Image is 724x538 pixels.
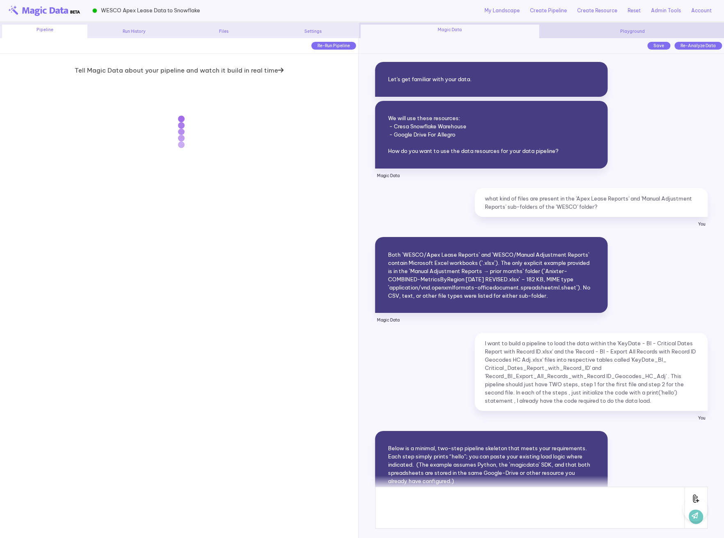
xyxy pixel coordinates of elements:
div: Magic Data [361,25,539,38]
img: beta-logo.png [8,5,80,16]
a: Create Resource [577,7,617,14]
a: Admin Tools [651,7,681,14]
div: what kind of files are present in the 'Apex Lease Reports' and 'Manual Adjustment Reports' sub-fo... [475,188,708,217]
iframe: Toggle Customer Support [683,497,708,522]
div: Both `WESCO/Apex Lease Reports` and `WESCO/Manual Adjustment Reports` contain Microsoft Excel wor... [375,237,608,313]
div: Re-Run Pipeline [311,42,356,50]
a: My Landscape [484,7,520,14]
div: Settings [270,28,356,34]
a: Reset [628,7,641,14]
p: Magic Data [375,169,608,183]
p: Magic Data [375,313,608,328]
div: Run History [91,28,177,34]
div: Playground [543,28,722,34]
p: You [475,411,708,426]
div: We will use these resources: - Cresa Snowflake Warehouse - Google Drive For Allegro How do you wa... [375,101,608,169]
p: You [475,217,708,232]
div: Save [647,42,670,50]
div: Files [181,28,266,34]
div: Let's get familiar with your data. [375,62,608,97]
div: Re-Analyze Data [674,42,722,50]
div: Pipeline [2,25,87,38]
a: Create Pipeline [530,7,567,14]
img: Attach File [689,491,703,510]
span: WESCO Apex Lease Data to Snowflake [101,7,200,14]
div: I want to build a pipeline to load the data within the 'KeyDate - BI - Critical Dates Report with... [475,333,708,411]
a: Account [691,7,712,14]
